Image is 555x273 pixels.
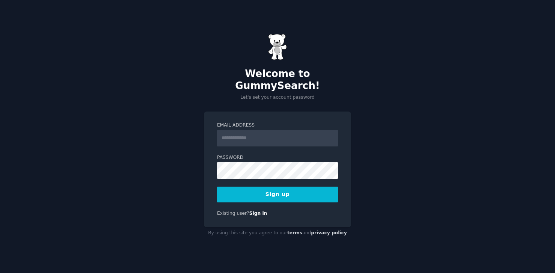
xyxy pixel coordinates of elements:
button: Sign up [217,187,338,202]
h2: Welcome to GummySearch! [204,68,351,92]
a: privacy policy [311,230,347,235]
a: Sign in [249,211,267,216]
a: terms [287,230,302,235]
label: Password [217,154,338,161]
span: Existing user? [217,211,249,216]
label: Email Address [217,122,338,129]
p: Let's set your account password [204,94,351,101]
div: By using this site you agree to our and [204,227,351,239]
img: Gummy Bear [268,34,287,60]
